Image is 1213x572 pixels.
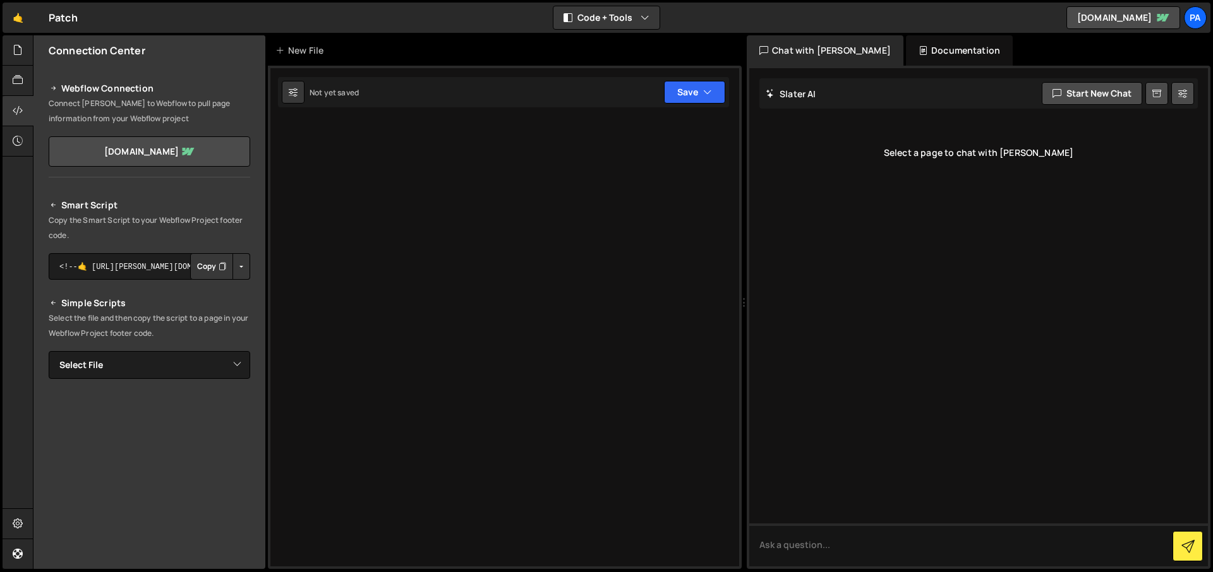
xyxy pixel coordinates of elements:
[49,213,250,243] p: Copy the Smart Script to your Webflow Project footer code.
[49,81,250,96] h2: Webflow Connection
[190,253,250,280] div: Button group with nested dropdown
[553,6,660,29] button: Code + Tools
[190,253,233,280] button: Copy
[1066,6,1180,29] a: [DOMAIN_NAME]
[49,295,250,311] h2: Simple Scripts
[310,87,359,98] div: Not yet saved
[906,35,1013,66] div: Documentation
[1184,6,1207,29] a: Pa
[49,44,145,57] h2: Connection Center
[1042,82,1142,105] button: Start new chat
[49,198,250,213] h2: Smart Script
[49,136,250,167] a: [DOMAIN_NAME]
[3,3,33,33] a: 🤙
[766,88,816,100] h2: Slater AI
[747,35,903,66] div: Chat with [PERSON_NAME]
[275,44,329,57] div: New File
[664,81,725,104] button: Save
[49,400,251,513] iframe: YouTube video player
[49,10,78,25] div: Patch
[49,96,250,126] p: Connect [PERSON_NAME] to Webflow to pull page information from your Webflow project
[49,253,250,280] textarea: <!--🤙 [URL][PERSON_NAME][DOMAIN_NAME]> <script>document.addEventListener("DOMContentLoaded", func...
[49,311,250,341] p: Select the file and then copy the script to a page in your Webflow Project footer code.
